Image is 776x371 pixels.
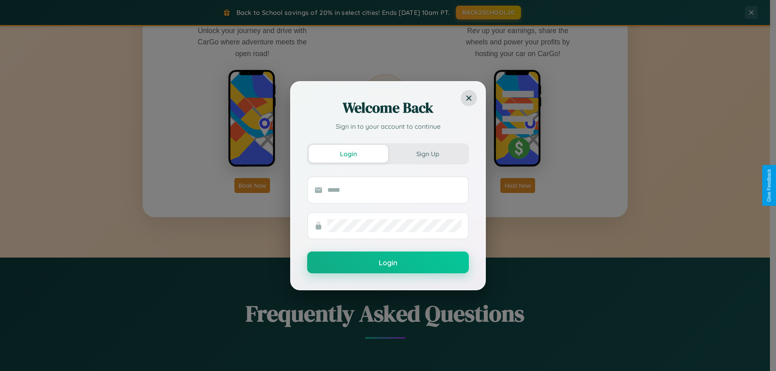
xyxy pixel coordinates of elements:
button: Login [309,145,388,163]
p: Sign in to your account to continue [307,122,469,131]
button: Sign Up [388,145,467,163]
h2: Welcome Back [307,98,469,117]
button: Login [307,252,469,273]
div: Give Feedback [766,169,772,202]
